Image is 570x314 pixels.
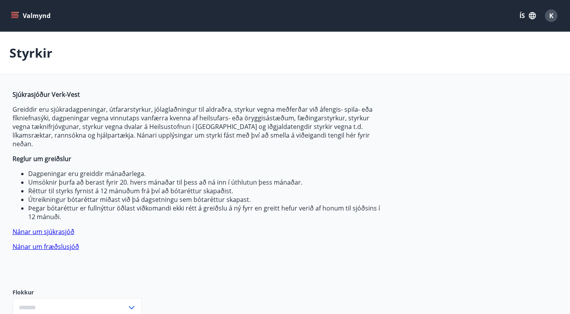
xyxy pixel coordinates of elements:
button: menu [9,9,54,23]
a: Nánar um fræðslusjóð [13,242,79,251]
p: Greiddir eru sjúkradagpeningar, útfararstyrkur, jólaglaðningur til aldraðra, styrkur vegna meðfer... [13,105,382,148]
span: K [549,11,554,20]
button: K [542,6,561,25]
strong: Reglur um greiðslur [13,154,71,163]
li: Umsóknir þurfa að berast fyrir 20. hvers mánaðar til þess að ná inn í úthlutun þess mánaðar. [28,178,382,187]
label: Flokkur [13,289,142,296]
li: Útreikningur bótaréttar miðast við þá dagsetningu sem bótaréttur skapast. [28,195,382,204]
li: Réttur til styrks fyrnist á 12 mánuðum frá því að bótaréttur skapaðist. [28,187,382,195]
li: Dagpeningar eru greiddir mánaðarlega. [28,169,382,178]
strong: Sjúkrasjóður Verk-Vest [13,90,80,99]
p: Styrkir [9,44,52,62]
button: ÍS [515,9,540,23]
li: Þegar bótaréttur er fullnýttur öðlast viðkomandi ekki rétt á greiðslu á ný fyrr en greitt hefur v... [28,204,382,221]
a: Nánar um sjúkrasjóð [13,227,74,236]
